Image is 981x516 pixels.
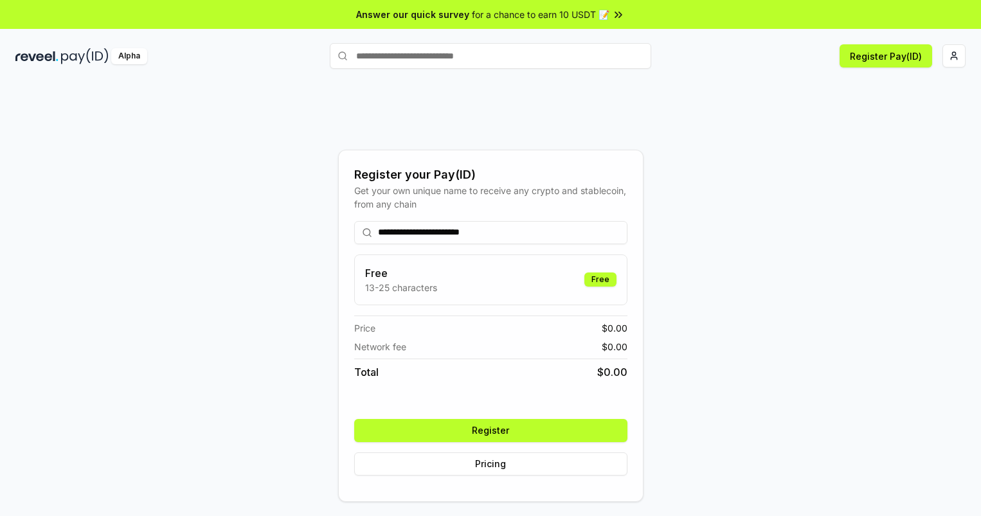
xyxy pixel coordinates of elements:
[354,321,375,335] span: Price
[584,272,616,287] div: Free
[602,321,627,335] span: $ 0.00
[354,166,627,184] div: Register your Pay(ID)
[356,8,469,21] span: Answer our quick survey
[15,48,59,64] img: reveel_dark
[354,364,379,380] span: Total
[840,44,932,67] button: Register Pay(ID)
[354,452,627,476] button: Pricing
[602,340,627,353] span: $ 0.00
[365,281,437,294] p: 13-25 characters
[597,364,627,380] span: $ 0.00
[354,184,627,211] div: Get your own unique name to receive any crypto and stablecoin, from any chain
[354,340,406,353] span: Network fee
[354,419,627,442] button: Register
[111,48,147,64] div: Alpha
[365,265,437,281] h3: Free
[61,48,109,64] img: pay_id
[472,8,609,21] span: for a chance to earn 10 USDT 📝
